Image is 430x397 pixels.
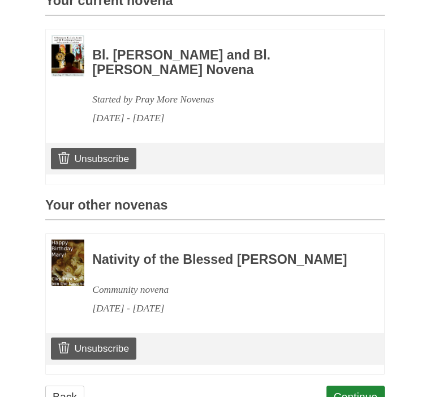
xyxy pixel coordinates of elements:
div: [DATE] - [DATE] [92,109,354,127]
img: Novena image [51,35,84,76]
a: Unsubscribe [51,338,136,359]
div: Started by Pray More Novenas [92,90,354,109]
h3: Bl. [PERSON_NAME] and Bl. [PERSON_NAME] Novena [92,48,354,77]
div: [DATE] - [DATE] [92,299,354,318]
img: Novena image [51,240,84,286]
a: Unsubscribe [51,148,136,169]
div: Community novena [92,280,354,299]
h3: Your other novenas [45,198,385,220]
h3: Nativity of the Blessed [PERSON_NAME] [92,253,354,267]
